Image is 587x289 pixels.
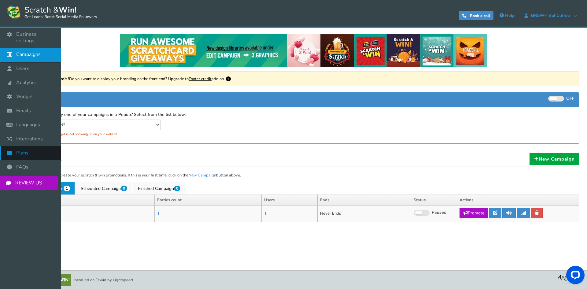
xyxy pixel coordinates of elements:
th: Entries count [155,195,261,206]
span: Business settings [16,31,55,44]
a: 1 [157,211,160,217]
a: Book a call [459,11,493,20]
strong: Win! [59,5,76,15]
a: Finished Campaign [133,182,185,195]
span: FAQs [16,164,28,170]
p: Use this section to create your scratch & win promotions. If this is your first time, click on th... [27,172,579,179]
span: Campaigns [16,51,41,58]
span: Paused [432,209,446,215]
span: Users [16,65,29,72]
span: Emails [16,108,31,114]
span: Widget [16,94,33,100]
a: Footer credit [189,76,212,82]
a: Help [497,11,518,20]
a: New Campaign [188,172,216,178]
span: 0 [174,186,180,191]
small: Get Leads, Boost Social Media Followers [24,15,97,20]
span: Book a call [470,13,490,19]
td: Never Ends [318,206,411,222]
a: Scratch &Win! Get Leads, Boost Social Media Followers [6,5,97,20]
th: Name [27,195,155,206]
span: REVIEW US [15,180,42,186]
p: | [30,214,152,219]
th: Users [261,195,318,206]
a: 1 [264,211,267,217]
div: Do you want to display your branding on the front end? Upgrade to add on. [27,71,579,86]
a: Promote [460,208,488,218]
span: Installed on Ecwid by Lightspeed [74,277,133,283]
img: Scratch and Win [6,5,21,20]
span: Analytics [16,80,37,86]
img: festival-poster-2020.webp [120,34,487,67]
span: Integrations [16,136,43,142]
span: Plans [16,150,28,156]
span: 0 [121,186,127,191]
span: Languages [16,122,40,128]
a: New Campaign [530,153,579,165]
th: Ends [318,195,411,206]
div: Turned off. Widget is not showing up on your website. [32,130,299,138]
a: Scheduled Campaign [76,182,132,195]
label: Want to display one of your campaigns in a Popup? Select from the list below. [32,112,186,118]
span: Scratch & [21,5,97,20]
th: Status [411,195,457,206]
span: Help [505,13,515,18]
h1: Campaigns [27,154,579,166]
span: 1 [64,186,70,191]
span: OFF [566,95,574,101]
img: bg_logo_foot.webp [558,274,582,284]
iframe: LiveChat chat widget [561,263,587,289]
th: Actions [457,195,579,206]
span: BREW-tiful Coffee [528,13,573,18]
